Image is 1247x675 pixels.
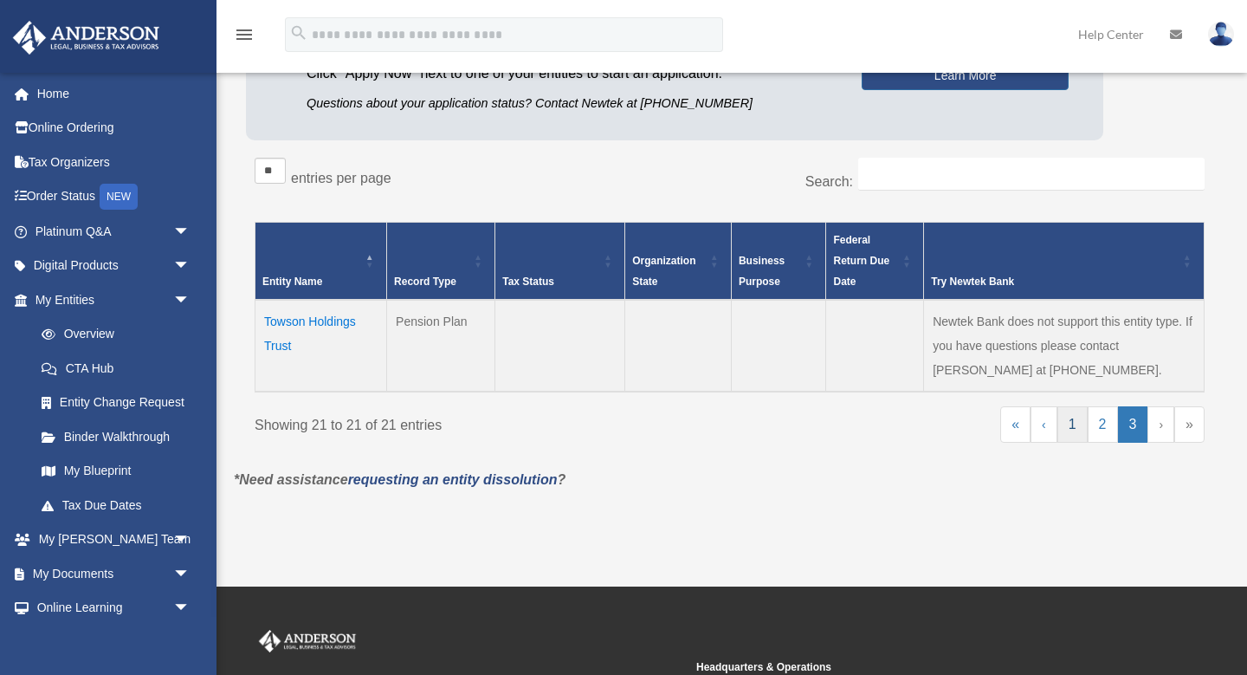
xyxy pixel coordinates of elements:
[255,630,359,652] img: Anderson Advisors Platinum Portal
[1118,406,1148,443] a: 3
[24,317,199,352] a: Overview
[291,171,391,185] label: entries per page
[931,271,1178,292] div: Try Newtek Bank
[8,21,165,55] img: Anderson Advisors Platinum Portal
[1208,22,1234,47] img: User Pic
[12,76,216,111] a: Home
[24,419,208,454] a: Binder Walkthrough
[394,276,456,288] span: Record Type
[495,222,625,300] th: Tax Status: Activate to sort
[255,406,717,438] div: Showing 21 to 21 of 21 entries
[173,522,208,558] span: arrow_drop_down
[502,276,554,288] span: Tax Status
[731,222,826,300] th: Business Purpose: Activate to sort
[833,234,889,288] span: Federal Return Due Date
[12,145,216,179] a: Tax Organizers
[173,591,208,626] span: arrow_drop_down
[805,174,853,189] label: Search:
[234,24,255,45] i: menu
[739,255,785,288] span: Business Purpose
[924,300,1205,392] td: Newtek Bank does not support this entity type. If you have questions please contact [PERSON_NAME]...
[100,184,138,210] div: NEW
[632,255,695,288] span: Organization State
[1000,406,1031,443] a: First
[12,111,216,146] a: Online Ordering
[12,282,208,317] a: My Entitiesarrow_drop_down
[12,591,216,626] a: Online Learningarrow_drop_down
[307,93,836,114] p: Questions about your application status? Contact Newtek at [PHONE_NUMBER]
[234,30,255,45] a: menu
[826,222,924,300] th: Federal Return Due Date: Activate to sort
[173,249,208,284] span: arrow_drop_down
[348,472,558,487] a: requesting an entity dissolution
[255,222,387,300] th: Entity Name: Activate to invert sorting
[24,454,208,489] a: My Blueprint
[12,556,216,591] a: My Documentsarrow_drop_down
[12,214,216,249] a: Platinum Q&Aarrow_drop_down
[924,222,1205,300] th: Try Newtek Bank : Activate to sort
[234,472,565,487] em: *Need assistance ?
[862,61,1069,90] a: Learn More
[1174,406,1205,443] a: Last
[173,556,208,592] span: arrow_drop_down
[1088,406,1118,443] a: 2
[307,62,836,86] p: Click "Apply Now" next to one of your entities to start an application.
[173,214,208,250] span: arrow_drop_down
[24,386,208,420] a: Entity Change Request
[24,351,208,386] a: CTA Hub
[24,488,208,522] a: Tax Due Dates
[12,179,216,215] a: Order StatusNEW
[1147,406,1174,443] a: Next
[173,282,208,318] span: arrow_drop_down
[387,222,495,300] th: Record Type: Activate to sort
[1031,406,1057,443] a: Previous
[387,300,495,392] td: Pension Plan
[262,276,322,288] span: Entity Name
[12,249,216,283] a: Digital Productsarrow_drop_down
[12,522,216,557] a: My [PERSON_NAME] Teamarrow_drop_down
[625,222,732,300] th: Organization State: Activate to sort
[1057,406,1088,443] a: 1
[255,300,387,392] td: Towson Holdings Trust
[289,23,308,42] i: search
